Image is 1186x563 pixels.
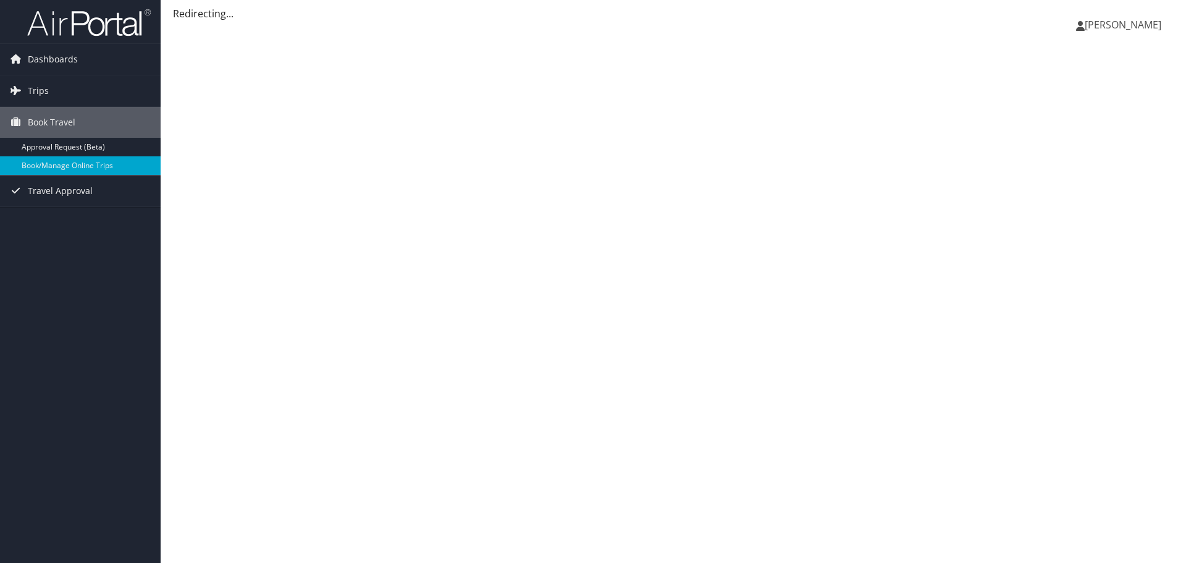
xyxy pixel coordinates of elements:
[1076,6,1174,43] a: [PERSON_NAME]
[28,176,93,206] span: Travel Approval
[28,75,49,106] span: Trips
[173,6,1174,21] div: Redirecting...
[1085,18,1161,32] span: [PERSON_NAME]
[28,107,75,138] span: Book Travel
[28,44,78,75] span: Dashboards
[27,8,151,37] img: airportal-logo.png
